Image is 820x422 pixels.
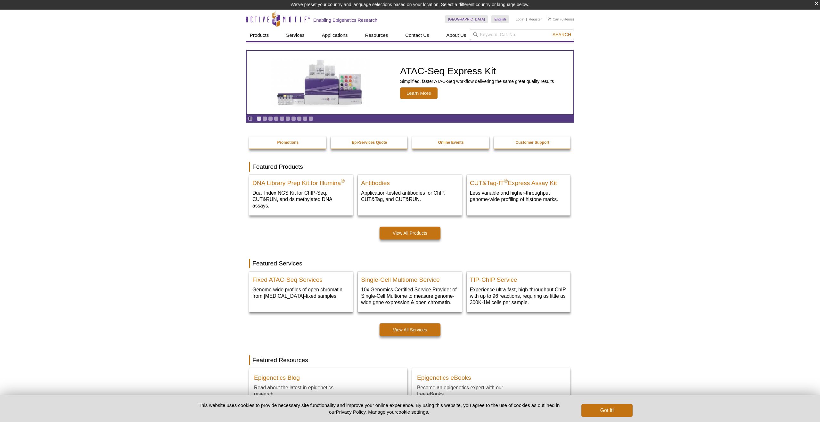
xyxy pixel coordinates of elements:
a: Go to slide 10 [308,116,313,121]
p: Experience ultra-fast, high-throughput ChIP with up to 96 reactions, requiring as little as 300K-... [470,286,567,306]
h2: Single-Cell Multiome Service [361,273,458,283]
span: Learn More [400,87,438,99]
sup: ® [341,178,345,184]
h2: Fixed ATAC-Seq Services [252,273,350,283]
a: Go to slide 1 [257,116,261,121]
li: | [526,15,527,23]
a: Single-Cell Multiome Servicee Single-Cell Multiome Service 10x Genomics Certified Service Provide... [358,272,462,312]
span: Search [553,32,571,37]
li: (0 items) [548,15,574,23]
a: Online Events [412,136,490,149]
a: Cart [548,17,559,21]
strong: Online Events [438,140,464,145]
h2: Antibodies [361,177,458,186]
a: Go to slide 5 [280,116,284,121]
h2: Featured Services [249,259,571,268]
a: Epigenetics Blog [254,373,300,384]
img: ATAC-Seq Express Kit [267,58,373,107]
a: About Us [443,29,470,41]
p: Less variable and higher-throughput genome-wide profiling of histone marks​. [470,190,567,203]
a: [GEOGRAPHIC_DATA] [445,15,488,23]
h2: Featured Resources [249,355,571,365]
p: Read about the latest in epigenetics research. [254,384,350,397]
sup: ® [504,178,508,184]
a: Resources [361,29,392,41]
a: Go to slide 3 [268,116,273,121]
strong: Promotions [277,140,299,145]
a: Contact Us [401,29,433,41]
a: All Antibodies Antibodies Application-tested antibodies for ChIP, CUT&Tag, and CUT&RUN. [358,175,462,209]
p: Become an epigenetics expert with our free eBooks. [417,384,513,397]
a: ATAC-Seq Express Kit ATAC-Seq Express Kit Simplified, faster ATAC-Seq workflow delivering the sam... [247,51,573,114]
button: Got it! [581,404,633,417]
a: DNA Library Prep Kit for Illumina DNA Library Prep Kit for Illumina® Dual Index NGS Kit for ChIP-... [249,175,353,215]
a: Login [516,17,524,21]
a: Promotions [249,136,327,149]
a: Go to slide 6 [285,116,290,121]
p: 10x Genomics Certified Service Provider of Single-Cell Multiome to measure genome-wide gene expre... [361,286,458,306]
strong: Customer Support [516,140,549,145]
a: Go to slide 8 [297,116,302,121]
a: Epi-Services Quote [331,136,408,149]
h2: CUT&Tag-IT Express Assay Kit [470,177,567,186]
article: ATAC-Seq Express Kit [247,51,573,114]
p: Dual Index NGS Kit for ChIP-Seq, CUT&RUN, and ds methylated DNA assays. [252,190,350,209]
a: Products [246,29,273,41]
img: Your Cart [548,17,551,20]
h2: ATAC-Seq Express Kit [400,66,554,76]
button: Search [551,32,573,37]
p: Simplified, faster ATAC-Seq workflow delivering the same great quality results [400,78,554,84]
a: View All Services [380,323,440,336]
input: Keyword, Cat. No. [470,29,574,40]
a: Fixed ATAC-Seq Services Fixed ATAC-Seq Services Genome-wide profiles of open chromatin from [MEDI... [249,272,353,306]
h2: Featured Products [249,162,571,172]
a: Applications [318,29,352,41]
a: Go to slide 7 [291,116,296,121]
strong: Epi-Services Quote [352,140,387,145]
h3: Epigenetics eBooks [417,375,471,381]
a: CUT&Tag-IT® Express Assay Kit CUT&Tag-IT®Express Assay Kit Less variable and higher-throughput ge... [467,175,570,209]
a: Go to slide 2 [262,116,267,121]
h2: DNA Library Prep Kit for Illumina [252,177,350,186]
a: TIP-ChIP Service TIP-ChIP Service Experience ultra-fast, high-throughput ChIP with up to 96 react... [467,272,570,312]
a: Go to slide 4 [274,116,279,121]
a: View All Products [380,227,440,239]
h3: Epigenetics Blog [254,375,300,381]
a: English [491,15,509,23]
p: Application-tested antibodies for ChIP, CUT&Tag, and CUT&RUN. [361,190,458,203]
a: Epigenetics eBooks [417,373,471,384]
a: Services [282,29,308,41]
button: cookie settings [396,409,428,415]
a: Privacy Policy [336,409,365,415]
a: Go to slide 9 [303,116,307,121]
p: This website uses cookies to provide necessary site functionality and improve your online experie... [187,402,571,415]
h2: TIP-ChIP Service [470,273,567,283]
p: Genome-wide profiles of open chromatin from [MEDICAL_DATA]-fixed samples. [252,286,350,299]
a: Customer Support [494,136,571,149]
h2: Enabling Epigenetics Research [313,17,377,23]
a: Toggle autoplay [248,116,253,121]
a: Register [529,17,542,21]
